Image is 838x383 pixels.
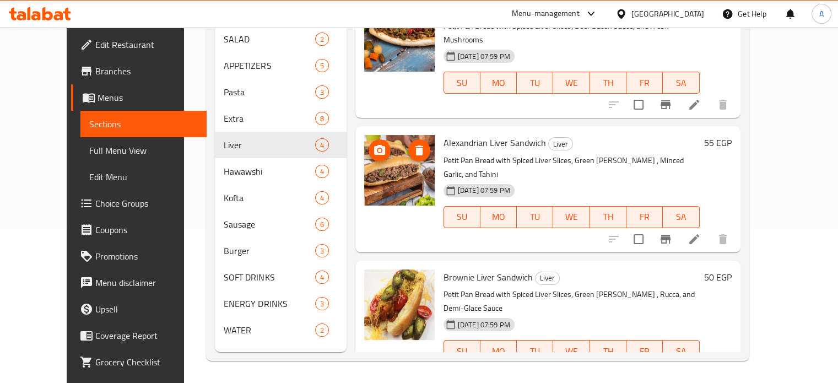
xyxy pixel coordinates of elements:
div: Kofta4 [215,185,346,211]
span: Upsell [95,303,198,316]
button: SU [444,72,480,94]
div: items [315,218,329,231]
span: APPETIZERS [224,59,315,72]
span: ENERGY DRINKS [224,297,315,310]
span: Select to update [627,93,650,116]
button: WE [553,206,590,228]
span: TH [594,209,622,225]
h6: 55 EGP [704,135,732,150]
span: Sausage [224,218,315,231]
a: Edit menu item [688,233,701,246]
span: Edit Menu [89,170,198,184]
span: Liver [224,138,315,152]
span: TU [521,209,549,225]
span: SA [667,75,695,91]
nav: Menu sections [215,21,346,348]
button: FR [626,340,663,362]
button: SA [663,72,699,94]
span: Liver [536,272,559,284]
span: SU [448,343,476,359]
button: TH [590,72,626,94]
span: SOFT DRINKS [224,271,315,284]
p: Petit Pan Bread with Spiced Liver Slices, Beef Bacon Sauce, and Fresh Mushrooms [444,19,700,47]
span: SU [448,75,476,91]
span: Promotions [95,250,198,263]
div: SOFT DRINKS4 [215,264,346,290]
span: 6 [316,219,328,230]
span: 3 [316,87,328,98]
span: Liver [549,138,572,150]
div: Kofta [224,191,315,204]
a: Grocery Checklist [71,349,207,375]
span: 3 [316,246,328,256]
span: SA [667,209,695,225]
img: Smoke Liver Sandwich [364,1,435,72]
span: Burger [224,244,315,257]
button: SU [444,206,480,228]
a: Menus [71,84,207,111]
button: MO [480,206,517,228]
span: FR [631,209,658,225]
div: APPETIZERS5 [215,52,346,79]
div: Liver [548,137,573,150]
div: Extra8 [215,105,346,132]
span: TU [521,75,549,91]
span: MO [485,209,512,225]
button: WE [553,72,590,94]
span: Edit Restaurant [95,38,198,51]
button: delete [710,226,736,252]
div: items [315,323,329,337]
a: Coupons [71,217,207,243]
h6: 50 EGP [704,269,732,285]
button: delete image [408,139,430,161]
span: Alexandrian Liver Sandwich [444,134,546,151]
button: TU [517,72,553,94]
span: 4 [316,140,328,150]
a: Upsell [71,296,207,322]
span: 4 [316,272,328,283]
span: SA [667,343,695,359]
span: 2 [316,325,328,336]
span: WE [558,75,585,91]
span: 5 [316,61,328,71]
a: Choice Groups [71,190,207,217]
span: 8 [316,114,328,124]
span: A [819,8,824,20]
a: Coverage Report [71,322,207,349]
span: [DATE] 07:59 PM [453,185,515,196]
button: MO [480,340,517,362]
span: 3 [316,299,328,309]
div: WATER2 [215,317,346,343]
img: Brownie Liver Sandwich [364,269,435,340]
span: [DATE] 07:59 PM [453,320,515,330]
div: SALAD2 [215,26,346,52]
div: items [315,271,329,284]
div: Hawawshi4 [215,158,346,185]
div: items [315,138,329,152]
button: Branch-specific-item [652,226,679,252]
span: FR [631,75,658,91]
span: Coverage Report [95,329,198,342]
button: TH [590,340,626,362]
span: Select to update [627,228,650,251]
span: Hawawshi [224,165,315,178]
a: Branches [71,58,207,84]
button: MO [480,72,517,94]
span: MO [485,75,512,91]
span: Grocery Checklist [95,355,198,369]
button: TU [517,206,553,228]
div: Liver4 [215,132,346,158]
span: Choice Groups [95,197,198,210]
span: Menu disclaimer [95,276,198,289]
span: 4 [316,193,328,203]
span: SALAD [224,33,315,46]
span: WATER [224,323,315,337]
span: 4 [316,166,328,177]
div: Pasta3 [215,79,346,105]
